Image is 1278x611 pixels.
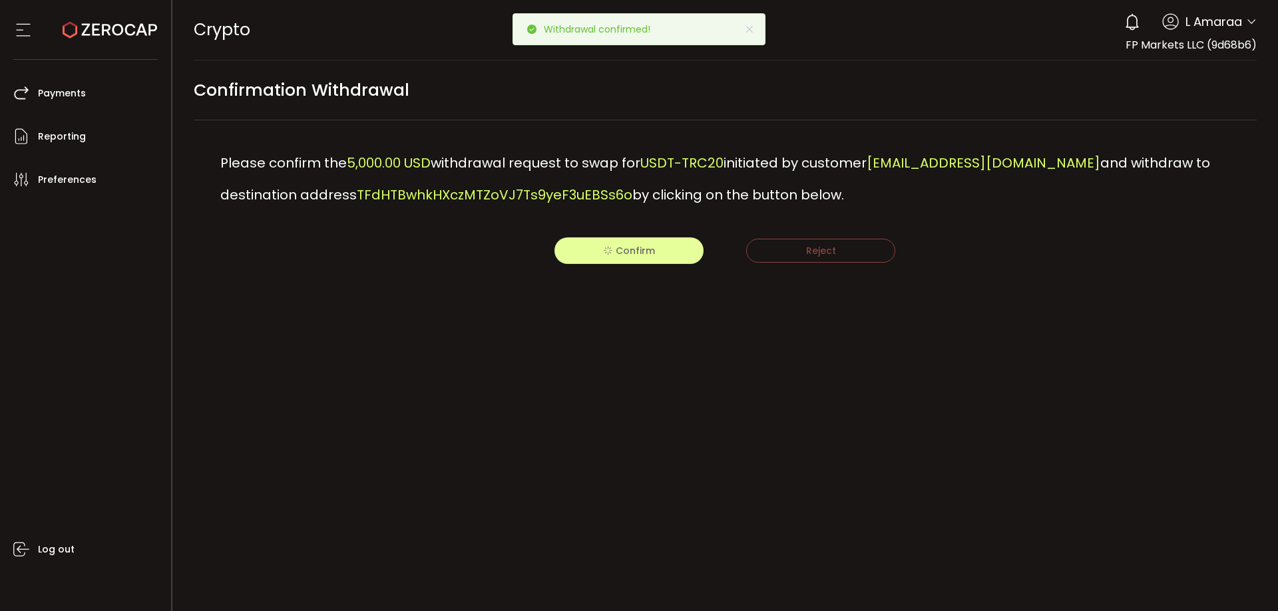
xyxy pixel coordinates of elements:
span: [EMAIL_ADDRESS][DOMAIN_NAME] [867,154,1100,172]
span: TFdHTBwhkHXczMTZoVJ7Ts9yeF3uEBSs6o [357,185,632,204]
span: Reject [806,244,836,257]
span: Preferences [38,170,97,189]
span: USDT-TRC20 [640,154,724,172]
span: FP Markets LLC (9d68b6) [1126,37,1257,53]
span: initiated by customer [724,154,867,172]
span: Log out [38,540,75,559]
span: Payments [38,84,86,103]
iframe: Chat Widget [1123,467,1278,611]
span: L Amaraa [1185,13,1242,31]
span: withdrawal request to swap for [431,154,640,172]
span: Reporting [38,127,86,146]
span: 5,000.00 USD [347,154,431,172]
span: Confirmation Withdrawal [194,75,409,105]
span: Crypto [194,18,250,41]
span: Please confirm the [220,154,347,172]
button: Reject [746,239,895,263]
p: Withdrawal confirmed! [544,25,661,34]
span: by clicking on the button below. [632,185,844,204]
